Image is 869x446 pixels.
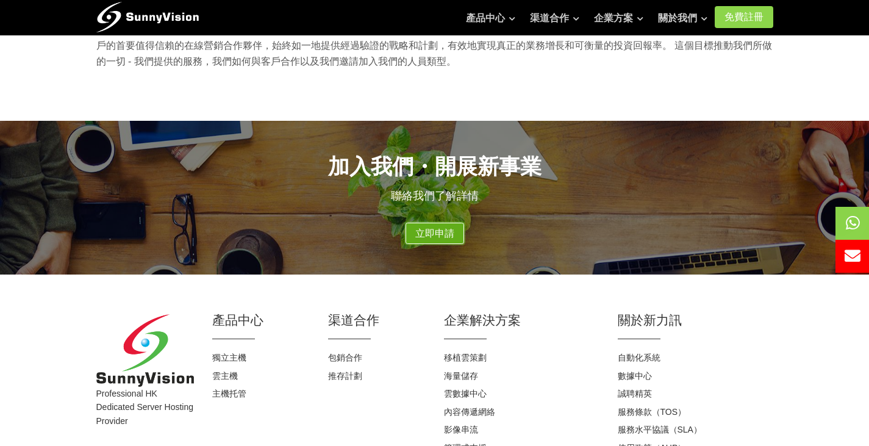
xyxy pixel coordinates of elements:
h2: 渠道合作 [328,311,426,329]
h2: 產品中心 [212,311,310,329]
a: 雲數據中心 [444,389,487,398]
p: 聯絡我們了解詳情 [96,187,773,204]
a: 海量儲存 [444,371,478,381]
h2: 加入我們・開展新事業 [96,151,773,181]
a: 企業方案 [594,6,643,31]
a: 立即申請 [406,223,464,245]
a: 影像串流 [444,425,478,434]
a: 推存計劃 [328,371,362,381]
a: 移植雲策劃 [444,353,487,362]
h2: 企業解決方案 [444,311,599,329]
a: 誠聘精英 [618,389,652,398]
a: 服務條款（TOS） [618,407,687,417]
a: 數據中心 [618,371,652,381]
a: 內容傳遞網絡 [444,407,495,417]
a: 渠道合作 [530,6,579,31]
a: 雲主機 [212,371,238,381]
a: 產品中心 [466,6,515,31]
a: 服務水平協議（SLA） [618,425,702,434]
img: SunnyVision Limited [96,314,194,387]
p: 我們正在尋求具有企業家精神的聰明人才，他們分享我們對所有媒體的熱情，並希望加入一個成功的團隊，以幫助塑造在線營銷的未來。 我們的目標是成為客戶的首要值得信賴的在線營銷合作夥伴，始終如一地提供經過... [96,23,773,70]
a: 自動化系統 [618,353,660,362]
a: 免費註冊 [715,6,773,28]
a: 包銷合作 [328,353,362,362]
a: 獨立主機 [212,353,246,362]
a: 主機托管 [212,389,246,398]
a: 關於我們 [658,6,707,31]
h2: 關於新力訊 [618,311,773,329]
